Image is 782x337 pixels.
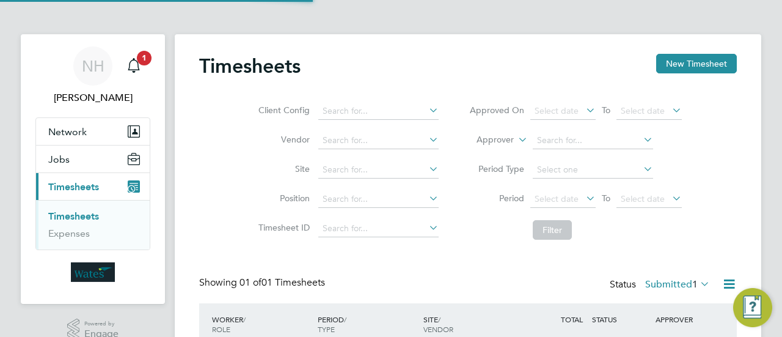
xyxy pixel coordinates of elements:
[48,228,90,239] a: Expenses
[84,319,119,329] span: Powered by
[36,118,150,145] button: Network
[652,308,716,330] div: APPROVER
[318,161,439,179] input: Search for...
[199,54,301,78] h2: Timesheets
[82,58,104,74] span: NH
[561,314,583,324] span: TOTAL
[459,134,514,146] label: Approver
[48,126,87,138] span: Network
[344,314,346,324] span: /
[199,276,327,289] div: Showing
[318,220,439,237] input: Search for...
[533,220,572,240] button: Filter
[533,161,653,179] input: Select one
[598,102,614,118] span: To
[535,105,579,116] span: Select date
[598,190,614,206] span: To
[535,193,579,204] span: Select date
[533,132,653,149] input: Search for...
[621,193,665,204] span: Select date
[692,278,698,291] span: 1
[36,146,150,172] button: Jobs
[318,132,439,149] input: Search for...
[733,288,772,327] button: Engage Resource Center
[255,193,310,204] label: Position
[255,163,310,174] label: Site
[212,324,230,334] span: ROLE
[243,314,246,324] span: /
[318,191,439,208] input: Search for...
[36,200,150,250] div: Timesheets
[48,210,99,222] a: Timesheets
[589,308,652,330] div: STATUS
[239,276,325,289] span: 01 Timesheets
[48,181,99,193] span: Timesheets
[21,34,165,304] nav: Main navigation
[255,222,310,233] label: Timesheet ID
[469,163,524,174] label: Period Type
[35,262,150,282] a: Go to home page
[438,314,440,324] span: /
[423,324,453,334] span: VENDOR
[469,105,524,116] label: Approved On
[469,193,524,204] label: Period
[48,154,70,165] span: Jobs
[122,46,146,86] a: 1
[318,324,335,334] span: TYPE
[610,276,712,294] div: Status
[318,103,439,120] input: Search for...
[36,173,150,200] button: Timesheets
[137,51,152,65] span: 1
[35,46,150,105] a: NH[PERSON_NAME]
[71,262,115,282] img: wates-logo-retina.png
[645,278,710,291] label: Submitted
[255,134,310,145] label: Vendor
[239,276,261,289] span: 01 of
[35,91,150,105] span: Neasha Hooshue
[656,54,737,73] button: New Timesheet
[621,105,665,116] span: Select date
[255,105,310,116] label: Client Config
